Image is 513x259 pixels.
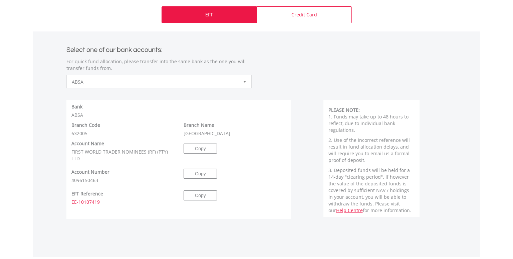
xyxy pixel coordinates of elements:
p: EFT [205,11,213,18]
b: PLEASE NOTE: [328,107,360,113]
label: Branch Code [71,122,100,128]
span: 4096150463 [71,177,98,183]
label: Branch Name [184,122,214,128]
p: FIRST WORLD TRADER NOMINEES (RF) (PTY) LTD [71,149,174,162]
span: EE-10107419 [71,199,100,205]
a: Help Centre [336,207,363,213]
label: EFT Reference [71,190,103,197]
div: ABSA [66,103,291,118]
label: Bank [71,103,82,110]
label: Account Number [71,169,109,175]
label: Select one of our bank accounts: [66,44,163,53]
button: Copy [184,169,217,179]
p: Credit Card [291,11,317,18]
p: 2. Use of the incorrect reference will result in fund allocation delays, and will require you to ... [328,137,415,164]
div: 632005 [66,122,179,137]
p: For quick fund allocation, please transfer into the same bank as the one you will transfer funds ... [66,58,252,72]
div: [GEOGRAPHIC_DATA] [179,122,291,137]
span: ABSA [72,75,236,89]
p: 3. Deposited funds will be held for a 14-day "clearing period". If however the value of the depos... [328,167,415,214]
p: 1. Funds may take up to 48 hours to reflect, due to individual bank regulations. [328,113,415,134]
button: Copy [184,144,217,154]
button: Copy [184,190,217,200]
label: Account Name [71,140,104,147]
